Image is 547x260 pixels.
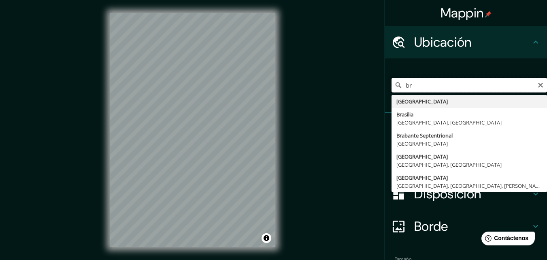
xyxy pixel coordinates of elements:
font: [GEOGRAPHIC_DATA] [396,153,448,160]
div: Disposición [385,178,547,210]
div: Estilo [385,145,547,178]
font: [GEOGRAPHIC_DATA], [GEOGRAPHIC_DATA] [396,119,502,126]
button: Claro [537,81,544,88]
font: [GEOGRAPHIC_DATA], [GEOGRAPHIC_DATA] [396,161,502,168]
font: [GEOGRAPHIC_DATA] [396,98,448,105]
iframe: Lanzador de widgets de ayuda [475,228,538,251]
font: Brabante Septentrional [396,132,453,139]
font: Disposición [414,185,481,202]
input: Elige tu ciudad o zona [392,78,547,92]
font: Mappin [441,4,484,21]
font: [GEOGRAPHIC_DATA] [396,174,448,181]
font: Ubicación [414,34,472,51]
font: Borde [414,218,448,235]
button: Activar o desactivar atribución [262,233,271,243]
div: Patas [385,113,547,145]
canvas: Mapa [110,13,275,247]
div: Ubicación [385,26,547,58]
div: Borde [385,210,547,243]
font: [GEOGRAPHIC_DATA] [396,140,448,147]
font: Brasilia [396,111,413,118]
img: pin-icon.png [485,11,492,17]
